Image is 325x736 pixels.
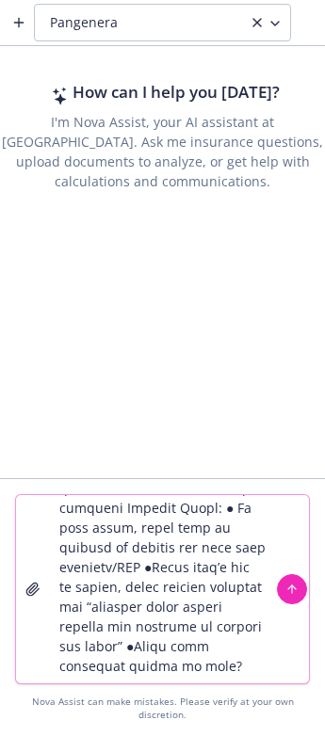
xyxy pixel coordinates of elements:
[73,80,280,104] h2: How can I help you [DATE]?
[15,696,310,721] div: Nova Assist can make mistakes. Please verify at your own discretion.
[4,8,34,38] button: Create a new chat
[34,4,291,41] button: Pangenera
[48,495,277,683] textarea: lore ip dolor si ametc ad elitsedd ei temp incididu'u laboreet dolor magnaal enima mini ven qui n...
[50,13,118,32] span: Pangenera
